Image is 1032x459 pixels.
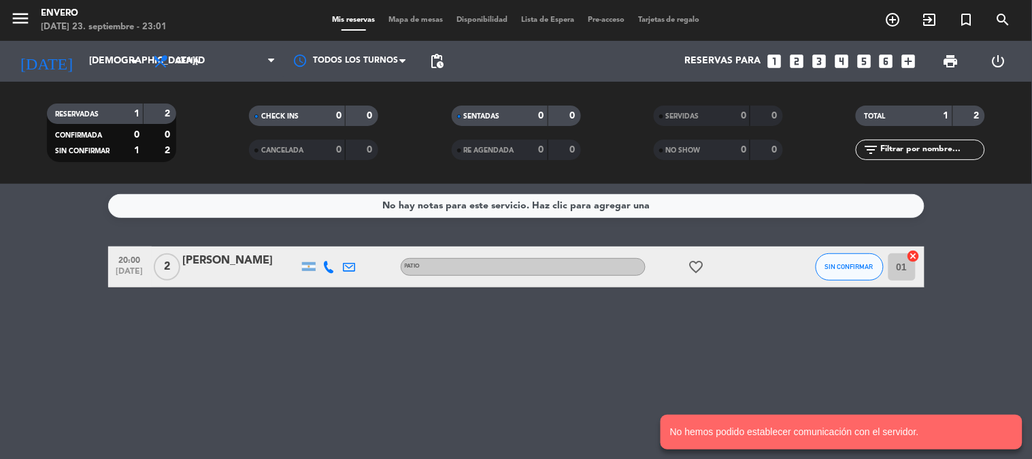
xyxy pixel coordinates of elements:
input: Filtrar por nombre... [879,142,984,157]
notyf-toast: No hemos podido establecer comunicación con el servidor. [661,415,1022,449]
i: cancel [907,249,920,263]
i: add_box [900,52,918,70]
div: LOG OUT [975,41,1022,82]
span: SERVIDAS [666,113,699,120]
strong: 0 [569,145,578,155]
strong: 0 [771,111,780,121]
span: Tarjetas de regalo [631,16,707,24]
i: [DATE] [10,46,82,76]
strong: 0 [367,111,376,121]
strong: 0 [741,145,746,155]
strong: 0 [741,111,746,121]
span: Patio [405,264,420,269]
strong: 2 [165,146,173,155]
span: SIN CONFIRMAR [55,148,110,155]
button: menu [10,8,31,33]
i: arrow_drop_down [127,53,143,69]
strong: 0 [367,145,376,155]
i: looks_3 [810,52,828,70]
span: print [943,53,959,69]
strong: 0 [569,111,578,121]
i: looks_two [788,52,805,70]
span: CONFIRMADA [55,132,102,139]
span: SIN CONFIRMAR [825,263,873,270]
strong: 0 [336,111,342,121]
i: looks_5 [855,52,873,70]
strong: 2 [974,111,982,121]
span: [DATE] [113,267,147,283]
div: Envero [41,7,167,20]
div: [PERSON_NAME] [183,252,299,270]
span: 20:00 [113,251,147,267]
span: Disponibilidad [450,16,514,24]
span: TOTAL [864,113,885,120]
span: 2 [154,253,180,281]
span: Lista de Espera [514,16,581,24]
span: RESERVADAS [55,111,99,118]
i: turned_in_not [959,12,975,28]
div: No hay notas para este servicio. Haz clic para agregar una [382,198,650,214]
i: menu [10,8,31,29]
span: Mapa de mesas [382,16,450,24]
strong: 1 [944,111,949,121]
i: looks_one [765,52,783,70]
i: favorite_border [688,259,705,275]
button: SIN CONFIRMAR [816,253,884,281]
i: power_settings_new [990,53,1006,69]
div: [DATE] 23. septiembre - 23:01 [41,20,167,34]
i: looks_4 [833,52,850,70]
strong: 1 [134,146,139,155]
strong: 0 [134,130,139,140]
strong: 0 [539,111,544,121]
i: filter_list [863,142,879,158]
span: CANCELADA [261,147,303,154]
span: Cena [176,57,199,66]
span: Pre-acceso [581,16,631,24]
span: CHECK INS [261,113,299,120]
strong: 2 [165,109,173,118]
span: RE AGENDADA [464,147,514,154]
i: looks_6 [878,52,895,70]
span: Reservas para [684,56,761,67]
i: add_circle_outline [885,12,901,28]
strong: 0 [771,145,780,155]
i: exit_to_app [922,12,938,28]
strong: 0 [165,130,173,140]
span: SENTADAS [464,113,500,120]
strong: 1 [134,109,139,118]
strong: 0 [539,145,544,155]
strong: 0 [336,145,342,155]
span: Mis reservas [325,16,382,24]
i: search [995,12,1012,28]
span: NO SHOW [666,147,701,154]
span: pending_actions [429,53,445,69]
